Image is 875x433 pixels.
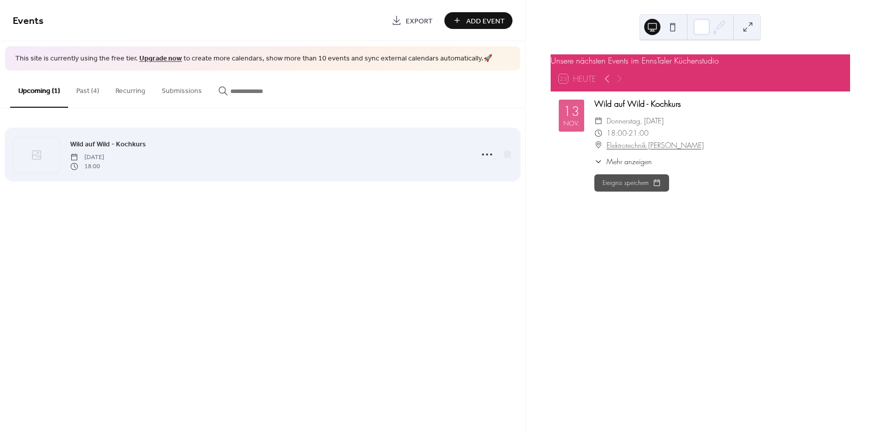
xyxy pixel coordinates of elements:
[13,11,44,31] span: Events
[563,120,580,127] div: Nov.
[406,16,433,26] span: Export
[607,139,704,151] a: Elektrotechnik [PERSON_NAME]
[139,52,182,66] a: Upgrade now
[70,138,146,150] a: Wild auf Wild - Kochkurs
[594,174,669,192] button: Ereignis speichern
[594,98,842,110] div: Wild auf Wild - Kochkurs
[628,127,649,139] span: 21:00
[466,16,505,26] span: Add Event
[594,127,602,139] div: ​
[594,139,602,151] div: ​
[68,71,107,107] button: Past (4)
[563,105,580,118] div: 13
[551,54,850,67] div: Unsere nächsten Events im EnnsTaler Küchenstudio
[607,127,627,139] span: 18:00
[594,115,602,127] div: ​
[607,156,652,167] span: Mehr anzeigen
[444,12,512,29] button: Add Event
[70,162,104,171] span: 18:00
[627,127,628,139] span: -
[594,156,602,167] div: ​
[15,54,492,64] span: This site is currently using the free tier. to create more calendars, show more than 10 events an...
[70,139,146,149] span: Wild auf Wild - Kochkurs
[594,156,652,167] button: ​Mehr anzeigen
[10,71,68,108] button: Upcoming (1)
[154,71,210,107] button: Submissions
[107,71,154,107] button: Recurring
[384,12,440,29] a: Export
[607,115,663,127] span: Donnerstag, [DATE]
[70,152,104,162] span: [DATE]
